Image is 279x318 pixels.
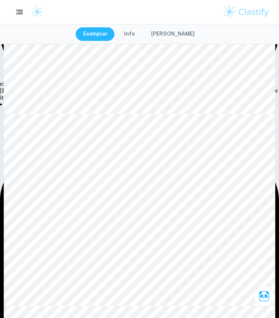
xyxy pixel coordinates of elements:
[27,6,43,18] a: Clastify logo
[144,27,202,41] button: [PERSON_NAME]
[253,286,274,307] button: Ask Clai
[117,27,142,41] button: Info
[222,4,270,19] img: Clastify logo
[31,6,43,18] img: Clastify logo
[76,27,115,41] button: Exemplar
